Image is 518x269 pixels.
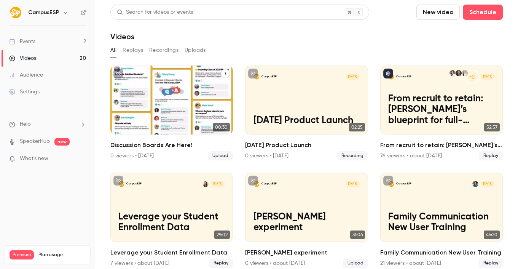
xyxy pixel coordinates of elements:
p: CampusESP [396,75,411,79]
span: [DATE] [481,181,495,187]
div: 0 viewers • about [DATE] [245,259,305,267]
div: Videos [9,54,36,62]
a: Leverage your Student Enrollment DataCampusESPMairin Matthews[DATE]Leverage your Student Enrollme... [110,173,233,267]
div: 21 viewers • about [DATE] [380,259,441,267]
span: Help [20,120,31,128]
button: unpublished [248,69,258,78]
a: September 2025 Product LaunchCampusESP[DATE][DATE] Product Launch02:25[DATE] Product Launch0 view... [245,66,368,160]
h6: CampusESP [28,9,59,16]
p: CampusESP [261,75,277,79]
div: 0 viewers • [DATE] [110,152,154,160]
p: CampusESP [396,182,411,186]
button: unpublished [248,176,258,186]
span: 02:25 [349,123,365,131]
section: Videos [110,5,503,264]
h2: Discussion Boards Are Here! [110,141,233,150]
a: SpeakerHub [20,138,50,146]
img: Jordan DiPentima [462,70,468,76]
span: Replay [209,259,233,268]
p: Family Communication New User Training [388,212,495,234]
img: Mairin Matthews [202,181,209,187]
iframe: Noticeable Trigger [77,155,86,162]
span: Plan usage [38,252,86,258]
span: Replay [479,259,503,268]
span: 31:06 [350,231,365,239]
li: From recruit to retain: FAU’s blueprint for full-lifecycle family engagement [380,66,503,160]
img: Lacey Janofsky [472,181,478,187]
span: Premium [10,250,34,259]
span: [DATE] [346,181,360,187]
div: 76 viewers • about [DATE] [380,152,442,160]
button: Uploads [185,44,206,56]
p: CampusESP [126,182,142,186]
div: Events [9,38,35,45]
p: From recruit to retain: [PERSON_NAME]’s blueprint for full-lifecycle family engagement [388,94,495,126]
h2: From recruit to retain: [PERSON_NAME]’s blueprint for full-lifecycle family engagement [380,141,503,150]
span: Upload [208,151,233,160]
img: CampusESP [10,6,22,19]
p: Leverage your Student Enrollment Data [118,212,225,234]
a: Family Communication New User TrainingCampusESPLacey Janofsky[DATE]Family Communication New User ... [380,173,503,267]
button: unpublished [113,176,123,186]
span: 29:02 [214,231,230,239]
button: unpublished [383,176,393,186]
h2: Family Communication New User Training [380,248,503,257]
div: 7 viewers • about [DATE] [110,259,169,267]
div: Audience [9,71,43,79]
button: Recordings [149,44,179,56]
p: [PERSON_NAME] experiment [253,212,360,234]
div: Search for videos or events [117,8,193,16]
span: [DATE] [346,74,360,80]
div: 0 viewers • [DATE] [245,152,288,160]
span: Upload [343,259,368,268]
div: Settings [9,88,40,96]
li: Discussion Boards Are Here! [110,66,233,160]
h2: [DATE] Product Launch [245,141,368,150]
button: published [383,69,393,78]
button: Schedule [463,5,503,20]
span: 00:30 [213,123,230,131]
span: new [54,138,70,146]
span: Replay [479,151,503,160]
button: New video [416,5,460,20]
span: [DATE] [481,74,495,80]
li: Family Communication New User Training [380,173,503,267]
span: 46:20 [484,231,500,239]
button: All [110,44,116,56]
a: 00:30Discussion Boards Are Here!0 viewers • [DATE]Upload [110,66,233,160]
a: Allison experimentCampusESP[DATE][PERSON_NAME] experiment31:06[PERSON_NAME] experiment0 viewers •... [245,173,368,267]
span: 52:57 [484,123,500,131]
h1: Videos [110,32,134,41]
li: help-dropdown-opener [9,120,86,128]
h2: [PERSON_NAME] experiment [245,248,368,257]
button: Replays [123,44,143,56]
span: What's new [20,155,48,163]
div: +2 [465,70,479,83]
p: [DATE] Product Launch [253,115,360,126]
p: CampusESP [261,182,277,186]
li: Allison experiment [245,173,368,267]
h2: Leverage your Student Enrollment Data [110,248,233,257]
li: Leverage your Student Enrollment Data [110,173,233,267]
span: [DATE] [211,181,225,187]
li: September 2025 Product Launch [245,66,368,160]
span: Recording [337,151,368,160]
img: Maura Flaschner [449,70,456,76]
img: Joel Vander Horst [456,70,462,76]
button: unpublished [113,69,123,78]
a: From recruit to retain: FAU’s blueprint for full-lifecycle family engagementCampusESP+2Jordan DiP... [380,66,503,160]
